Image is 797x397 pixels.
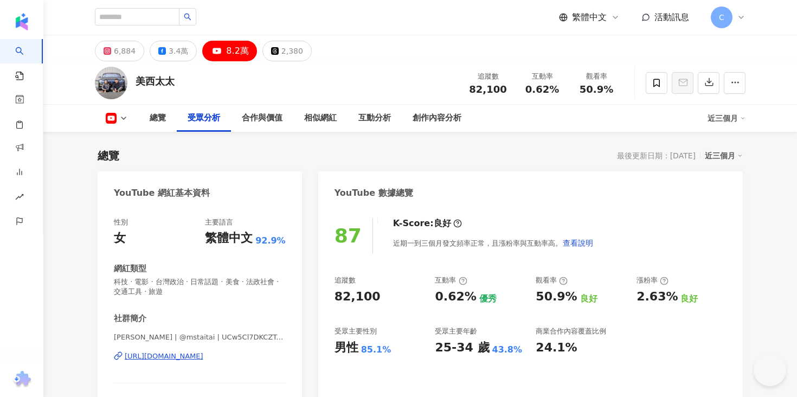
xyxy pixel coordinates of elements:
button: 2,380 [262,41,312,61]
div: 互動率 [522,71,563,82]
div: 良好 [580,293,597,305]
div: 網紅類型 [114,263,146,274]
a: [URL][DOMAIN_NAME] [114,351,286,361]
button: 8.2萬 [202,41,256,61]
div: 觀看率 [536,276,568,285]
div: 總覽 [98,148,119,163]
div: 社群簡介 [114,313,146,324]
div: 最後更新日期：[DATE] [617,151,696,160]
div: 追蹤數 [467,71,509,82]
div: 近期一到三個月發文頻率正常，且漲粉率與互動率高。 [393,232,594,254]
span: rise [15,186,24,210]
button: 查看說明 [562,232,594,254]
button: 3.4萬 [150,41,197,61]
div: 82,100 [335,289,381,305]
img: logo icon [13,13,30,30]
div: 近三個月 [708,110,745,127]
img: KOL Avatar [95,67,127,99]
div: 漲粉率 [637,276,669,285]
span: C [719,11,724,23]
span: 查看說明 [563,239,593,247]
div: 25-34 歲 [435,340,489,356]
a: search [15,39,37,81]
div: 0.62% [435,289,476,305]
div: 2.63% [637,289,678,305]
span: 活動訊息 [654,12,689,22]
div: 43.8% [492,344,523,356]
div: 觀看率 [576,71,617,82]
div: 互動率 [435,276,467,285]
div: 受眾分析 [188,112,220,125]
div: 良好 [680,293,698,305]
div: 24.1% [536,340,577,356]
div: 總覽 [150,112,166,125]
div: 受眾主要年齡 [435,326,477,336]
div: 良好 [434,217,451,229]
div: K-Score : [393,217,462,229]
div: 近三個月 [705,149,743,163]
span: 科技 · 電影 · 台灣政治 · 日常話題 · 美食 · 法政社會 · 交通工具 · 旅遊 [114,277,286,297]
div: 性別 [114,217,128,227]
div: 87 [335,225,362,247]
div: 受眾主要性別 [335,326,377,336]
div: YouTube 網紅基本資料 [114,187,210,199]
div: 50.9% [536,289,577,305]
div: [URL][DOMAIN_NAME] [125,351,203,361]
span: 92.9% [255,235,286,247]
div: 8.2萬 [226,43,248,59]
div: 2,380 [281,43,303,59]
iframe: Help Scout Beacon - Open [754,354,786,386]
span: [PERSON_NAME] | @mstaitai | UCw5Cl7DKCZTsRKWg_m9cplA [114,332,286,342]
div: 6,884 [114,43,136,59]
span: search [184,13,191,21]
div: 追蹤數 [335,276,356,285]
img: chrome extension [11,371,33,388]
div: 主要語言 [205,217,233,227]
div: 85.1% [361,344,391,356]
div: 相似網紅 [304,112,337,125]
div: YouTube 數據總覽 [335,187,413,199]
div: 繁體中文 [205,230,253,247]
span: 82,100 [469,84,506,95]
div: 男性 [335,340,358,356]
div: 3.4萬 [169,43,188,59]
div: 優秀 [479,293,497,305]
button: 6,884 [95,41,144,61]
div: 合作與價值 [242,112,282,125]
div: 美西太太 [136,74,175,88]
div: 商業合作內容覆蓋比例 [536,326,606,336]
span: 50.9% [580,84,613,95]
span: 繁體中文 [572,11,607,23]
div: 女 [114,230,126,247]
span: 0.62% [525,84,559,95]
div: 互動分析 [358,112,391,125]
div: 創作內容分析 [413,112,461,125]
